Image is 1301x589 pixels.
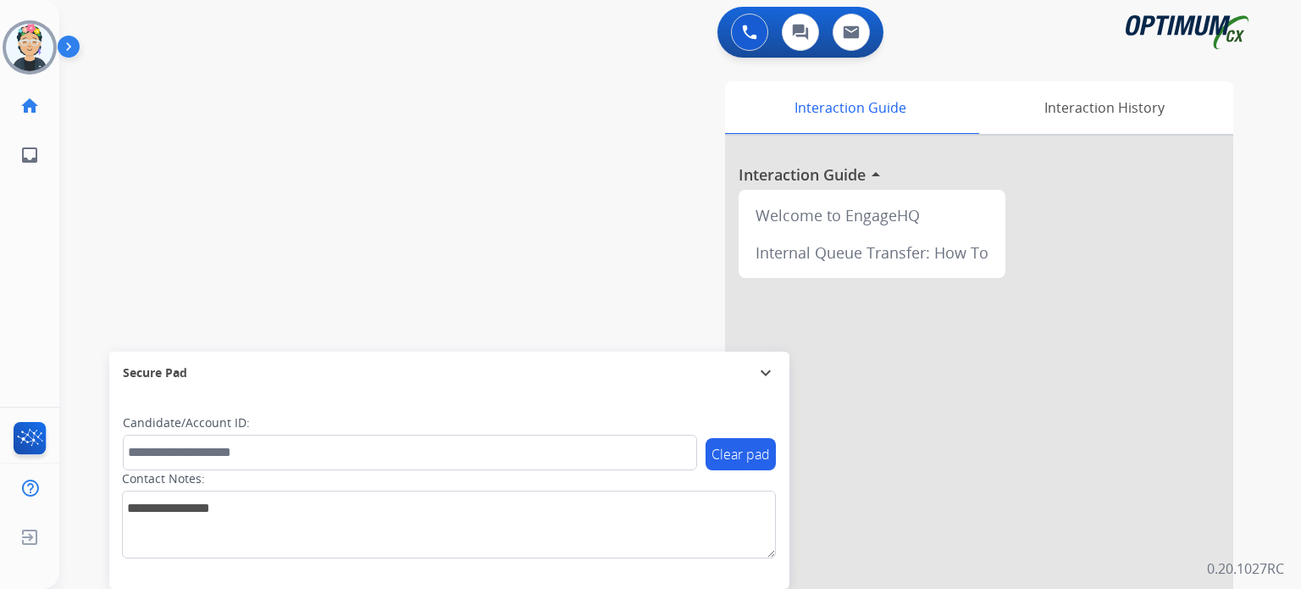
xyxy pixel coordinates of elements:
[756,363,776,383] mat-icon: expand_more
[123,414,250,431] label: Candidate/Account ID:
[6,24,53,71] img: avatar
[1207,558,1284,579] p: 0.20.1027RC
[745,234,999,271] div: Internal Queue Transfer: How To
[745,197,999,234] div: Welcome to EngageHQ
[123,364,187,381] span: Secure Pad
[19,145,40,165] mat-icon: inbox
[975,81,1233,134] div: Interaction History
[725,81,975,134] div: Interaction Guide
[19,96,40,116] mat-icon: home
[706,438,776,470] button: Clear pad
[122,470,205,487] label: Contact Notes:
